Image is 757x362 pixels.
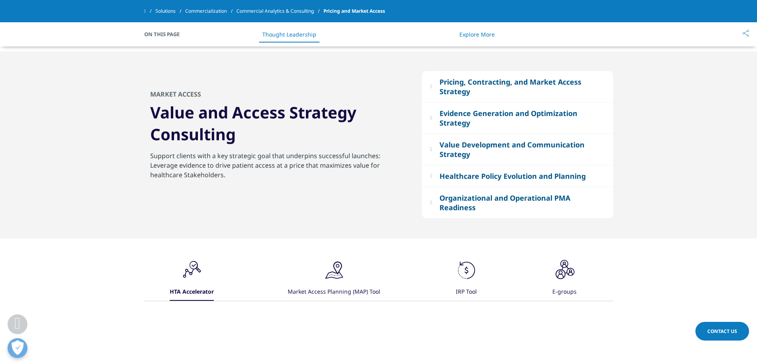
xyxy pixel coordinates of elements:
button: IRP Tool [453,258,478,301]
button: Pricing, Contracting, and Market Access Strategy [422,71,613,102]
div: Evidence Generation and Optimization Strategy [439,108,605,128]
a: Commercial Analytics & Consulting [236,4,323,18]
h2: Market Access [150,90,201,101]
div: HTA Accelerator [170,284,214,301]
div: Market Access Planning (MAP) Tool [288,284,380,301]
div: E-groups [552,284,577,301]
div: Pricing, Contracting, and Market Access Strategy [439,77,605,96]
div: Healthcare Policy Evolution and Planning [439,171,586,181]
span: On This Page [144,30,188,38]
button: Healthcare Policy Evolution and Planning [422,165,613,187]
p: Leverage evidence to drive patient access at a price that maximizes value for healthcare Stakehol... [150,161,404,184]
button: Evidence Generation and Optimization Strategy [422,103,613,134]
div: Organizational and Operational PMA Readiness [439,193,605,212]
a: Commercialization [185,4,236,18]
a: Thought Leadership [262,31,316,38]
div: Support clients with a key strategic goal that underpins successful launches: [150,151,404,200]
button: HTA Accelerator [168,258,214,301]
button: Organizational and Operational PMA Readiness [422,187,613,218]
a: Solutions [155,4,185,18]
button: Open Preferences [8,338,27,358]
a: Contact Us [695,322,749,341]
div: Value Development and Communication Strategy [439,140,605,159]
span: Pricing and Market Access [323,4,385,18]
span: Contact Us [707,328,737,335]
a: Explore More [459,31,495,38]
button: E-groups [551,258,577,301]
button: Value Development and Communication Strategy [422,134,613,165]
div: IRP Tool [456,284,477,301]
button: Market Access Planning (MAP) Tool [287,258,380,301]
h3: Value and Access Strategy Consulting [150,101,404,151]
